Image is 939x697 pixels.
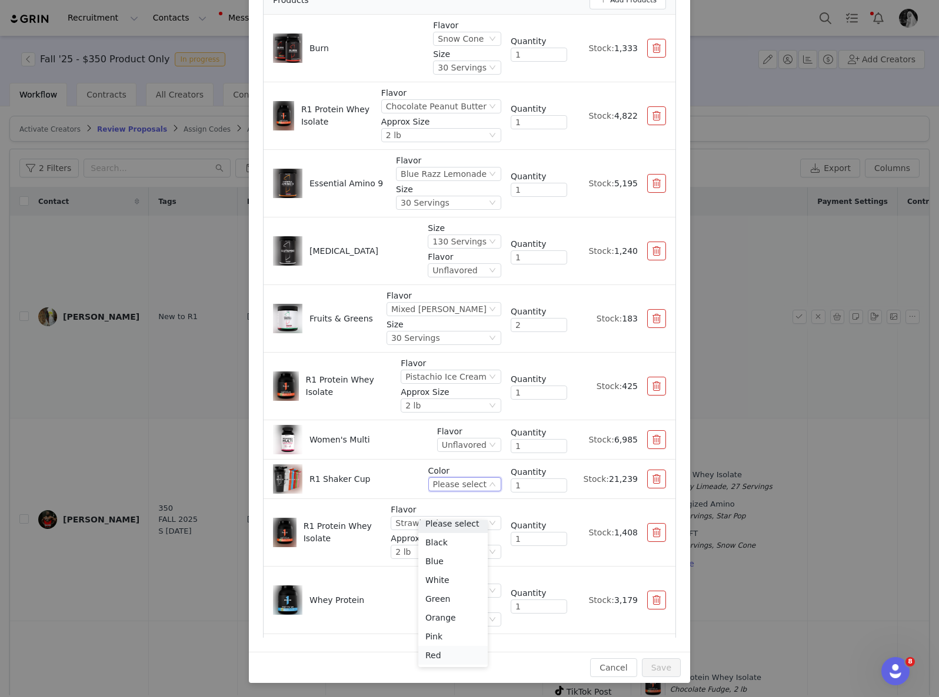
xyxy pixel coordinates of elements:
[577,313,638,325] div: Stock:
[614,435,638,444] span: 6,985
[428,251,501,263] p: Flavor
[577,177,638,190] div: Stock:
[278,236,297,266] img: Product Image
[511,170,567,183] div: Quantity
[489,616,496,624] i: icon: down
[438,32,484,45] div: Snow Cone
[614,43,638,53] span: 1,333
[432,264,477,277] div: Unflavored
[395,545,411,558] div: 2 lb
[273,373,299,399] img: Product Image
[391,331,440,344] div: 30 Servings
[511,427,567,439] div: Quantity
[489,64,496,72] i: icon: down
[511,587,567,599] div: Quantity
[511,466,567,478] div: Quantity
[433,48,501,61] p: Size
[309,177,383,190] p: Essential Amino 9
[278,304,297,333] img: Product Image
[401,357,501,370] p: Flavor
[278,425,297,454] img: Product Image
[438,61,487,74] div: 30 Servings
[489,132,496,140] i: icon: down
[622,314,638,323] span: 183
[396,155,501,167] p: Flavor
[577,594,638,606] div: Stock:
[405,399,421,412] div: 2 lb
[273,585,302,615] img: Product Image
[304,520,382,545] p: R1 Protein Whey Isolate
[489,306,496,314] i: icon: down
[273,30,302,67] img: Image Background Blur
[511,35,567,48] div: Quantity
[418,514,488,533] li: Please select
[489,35,496,43] i: icon: down
[614,111,638,120] span: 4,822
[432,235,487,248] div: 130 Servings
[428,465,501,477] p: Color
[609,474,638,484] span: 21,239
[511,306,567,318] div: Quantity
[511,520,567,532] div: Quantity
[489,267,496,275] i: icon: down
[273,105,294,126] img: Product Image
[401,386,501,398] p: Approx Size
[391,532,501,545] p: Approx Size
[489,199,496,207] i: icon: down
[395,517,487,530] div: Strawberries & Creme
[387,319,501,331] p: Size
[433,478,487,491] div: Please select
[273,300,302,337] img: Image Background Blur
[387,290,501,302] p: Flavor
[275,33,301,63] img: Product Image
[301,103,372,128] p: R1 Protein Whey Isolate
[590,658,637,677] button: Cancel
[306,374,392,398] p: R1 Protein Whey Isolate
[381,116,501,128] p: Approx Size
[489,587,496,595] i: icon: down
[577,245,638,257] div: Stock:
[511,103,567,115] div: Quantity
[577,42,638,55] div: Stock:
[577,527,638,539] div: Stock:
[309,434,370,446] p: Women's Multi
[391,303,487,316] div: Mixed Berry
[273,421,302,458] img: Image Background Blur
[511,238,567,250] div: Quantity
[418,552,488,571] li: Blue
[273,233,302,270] img: Image Background Blur
[401,167,487,180] div: Blue Razz Lemonade
[614,246,638,256] span: 1,240
[309,245,378,257] p: [MEDICAL_DATA]
[381,87,501,99] p: Flavor
[905,657,915,666] span: 8
[418,627,488,646] li: Pink
[309,473,370,485] p: R1 Shaker Cup
[489,402,496,410] i: icon: down
[418,533,488,552] li: Black
[489,373,496,381] i: icon: down
[396,183,501,196] p: Size
[386,129,401,142] div: 2 lb
[489,481,496,489] i: icon: down
[614,595,638,605] span: 3,179
[614,179,638,188] span: 5,195
[309,313,373,325] p: Fruits & Greens
[577,110,638,122] div: Stock:
[386,100,487,113] div: Chocolate Peanut Butter
[577,473,638,485] div: Stock:
[511,373,567,386] div: Quantity
[433,19,501,32] p: Flavor
[278,169,297,198] img: Product Image
[489,170,496,179] i: icon: down
[577,434,638,446] div: Stock:
[489,238,496,246] i: icon: down
[489,103,496,111] i: icon: down
[273,165,302,202] img: Image Background Blur
[614,528,638,537] span: 1,408
[428,222,501,234] p: Size
[489,548,496,557] i: icon: down
[401,196,449,209] div: 30 Servings
[489,441,496,450] i: icon: down
[309,42,329,55] p: Burn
